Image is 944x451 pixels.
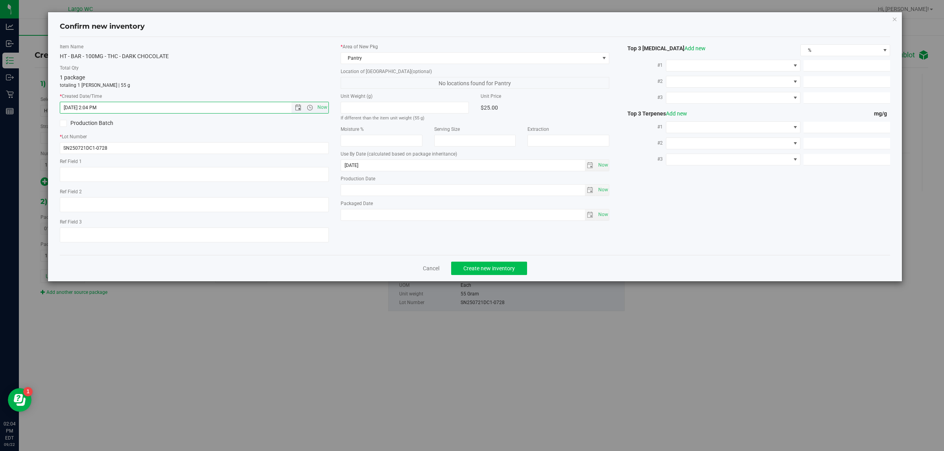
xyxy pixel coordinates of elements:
[585,185,596,196] span: select
[60,93,329,100] label: Created Date/Time
[596,185,609,196] span: select
[481,93,609,100] label: Unit Price
[60,188,329,195] label: Ref Field 2
[60,74,85,81] span: 1 package
[341,150,610,158] label: Use By Date
[684,45,706,51] a: Add new
[315,102,329,113] span: Set Current date
[341,68,610,75] label: Location of [GEOGRAPHIC_DATA]
[585,209,596,220] span: select
[303,104,316,111] span: Open the time view
[434,126,516,133] label: Serving Size
[341,200,610,207] label: Packaged Date
[621,58,666,72] label: #1
[621,90,666,104] label: #3
[60,52,329,60] div: HT - BAR - 100MG - THC - DARK CHOCOLATE
[341,175,610,182] label: Production Date
[585,160,596,171] span: select
[60,133,329,140] label: Lot Number
[367,151,457,157] span: (calculated based on package inheritance)
[423,264,439,272] a: Cancel
[621,120,666,134] label: #1
[60,158,329,165] label: Ref Field 1
[596,209,610,220] span: Set Current date
[341,93,469,100] label: Unit Weight (g)
[291,104,305,111] span: Open the date view
[621,45,706,51] span: Top 3 [MEDICAL_DATA]
[596,184,610,196] span: Set Current date
[341,115,424,121] small: If different than the item unit weight (55 g)
[341,53,599,64] span: Pantry
[801,45,880,56] span: %
[411,69,432,74] span: (optional)
[621,136,666,150] label: #2
[481,102,609,114] div: $25.00
[596,160,609,171] span: select
[596,209,609,220] span: select
[596,159,610,171] span: Set Current date
[60,22,145,32] h4: Confirm new inventory
[60,119,188,127] label: Production Batch
[60,43,329,50] label: Item Name
[621,152,666,166] label: #3
[463,265,515,271] span: Create new inventory
[60,82,329,89] p: totaling 1 [PERSON_NAME] | 55 g
[527,126,609,133] label: Extraction
[874,110,890,117] span: mg/g
[341,77,610,89] span: No locations found for Pantry
[23,387,33,396] iframe: Resource center unread badge
[341,126,422,133] label: Moisture %
[451,262,527,275] button: Create new inventory
[341,43,610,50] label: Area of New Pkg
[8,388,31,412] iframe: Resource center
[60,218,329,225] label: Ref Field 3
[60,64,329,71] label: Total Qty
[621,74,666,88] label: #2
[666,110,687,117] a: Add new
[621,110,687,117] span: Top 3 Terpenes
